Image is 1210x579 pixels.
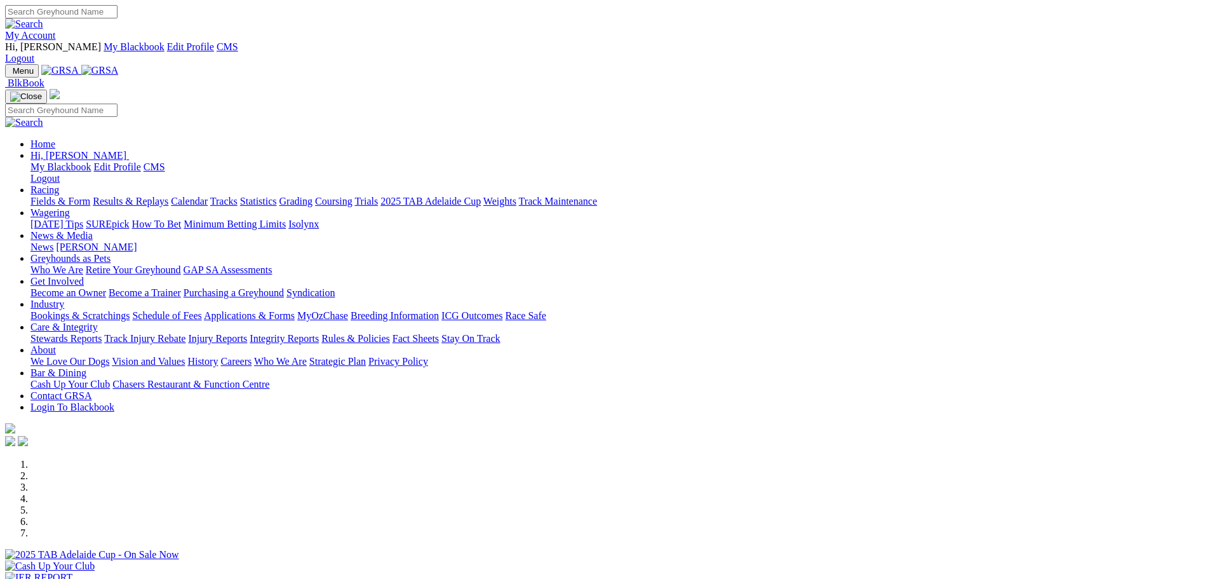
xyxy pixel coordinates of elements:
[321,333,390,344] a: Rules & Policies
[132,310,201,321] a: Schedule of Fees
[30,264,1205,276] div: Greyhounds as Pets
[250,333,319,344] a: Integrity Reports
[30,150,129,161] a: Hi, [PERSON_NAME]
[184,264,272,275] a: GAP SA Assessments
[30,219,83,229] a: [DATE] Tips
[187,356,218,367] a: History
[50,89,60,99] img: logo-grsa-white.png
[10,92,42,102] img: Close
[30,310,130,321] a: Bookings & Scratchings
[30,242,53,252] a: News
[315,196,353,207] a: Coursing
[30,287,106,298] a: Become an Owner
[30,310,1205,322] div: Industry
[30,184,59,195] a: Racing
[112,356,185,367] a: Vision and Values
[30,207,70,218] a: Wagering
[5,90,47,104] button: Toggle navigation
[81,65,119,76] img: GRSA
[30,161,1205,184] div: Hi, [PERSON_NAME]
[93,196,168,207] a: Results & Replays
[30,299,64,310] a: Industry
[5,549,179,561] img: 2025 TAB Adelaide Cup - On Sale Now
[30,333,1205,344] div: Care & Integrity
[5,41,1205,64] div: My Account
[5,53,34,64] a: Logout
[30,402,114,412] a: Login To Blackbook
[30,150,126,161] span: Hi, [PERSON_NAME]
[30,322,98,332] a: Care & Integrity
[5,41,101,52] span: Hi, [PERSON_NAME]
[5,64,39,78] button: Toggle navigation
[30,230,93,241] a: News & Media
[441,333,500,344] a: Stay On Track
[30,139,55,149] a: Home
[30,173,60,184] a: Logout
[519,196,597,207] a: Track Maintenance
[8,78,44,88] span: BlkBook
[309,356,366,367] a: Strategic Plan
[30,344,56,355] a: About
[104,333,185,344] a: Track Injury Rebate
[5,561,95,572] img: Cash Up Your Club
[210,196,238,207] a: Tracks
[368,356,428,367] a: Privacy Policy
[288,219,319,229] a: Isolynx
[30,356,109,367] a: We Love Our Dogs
[5,30,56,41] a: My Account
[254,356,307,367] a: Who We Are
[505,310,546,321] a: Race Safe
[30,242,1205,253] div: News & Media
[30,379,110,390] a: Cash Up Your Club
[184,287,284,298] a: Purchasing a Greyhound
[297,310,348,321] a: MyOzChase
[441,310,502,321] a: ICG Outcomes
[167,41,214,52] a: Edit Profile
[204,310,295,321] a: Applications & Forms
[30,390,91,401] a: Contact GRSA
[5,104,118,117] input: Search
[5,436,15,446] img: facebook.svg
[5,423,15,433] img: logo-grsa-white.png
[144,161,165,172] a: CMS
[184,219,286,229] a: Minimum Betting Limits
[30,367,86,378] a: Bar & Dining
[30,219,1205,230] div: Wagering
[30,276,84,287] a: Get Involved
[286,287,335,298] a: Syndication
[30,196,90,207] a: Fields & Form
[30,379,1205,390] div: Bar & Dining
[279,196,313,207] a: Grading
[104,41,165,52] a: My Blackbook
[393,333,439,344] a: Fact Sheets
[351,310,439,321] a: Breeding Information
[188,333,247,344] a: Injury Reports
[5,5,118,18] input: Search
[220,356,252,367] a: Careers
[41,65,79,76] img: GRSA
[112,379,269,390] a: Chasers Restaurant & Function Centre
[94,161,141,172] a: Edit Profile
[13,66,34,76] span: Menu
[86,219,129,229] a: SUREpick
[483,196,516,207] a: Weights
[30,161,91,172] a: My Blackbook
[30,356,1205,367] div: About
[30,253,111,264] a: Greyhounds as Pets
[18,436,28,446] img: twitter.svg
[30,333,102,344] a: Stewards Reports
[56,242,137,252] a: [PERSON_NAME]
[217,41,238,52] a: CMS
[380,196,481,207] a: 2025 TAB Adelaide Cup
[354,196,378,207] a: Trials
[86,264,181,275] a: Retire Your Greyhound
[5,78,44,88] a: BlkBook
[240,196,277,207] a: Statistics
[5,18,43,30] img: Search
[30,264,83,275] a: Who We Are
[30,287,1205,299] div: Get Involved
[132,219,182,229] a: How To Bet
[171,196,208,207] a: Calendar
[30,196,1205,207] div: Racing
[5,117,43,128] img: Search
